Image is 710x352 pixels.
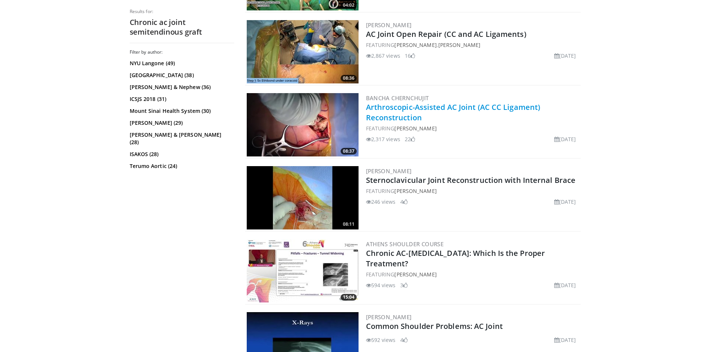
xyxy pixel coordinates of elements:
h2: Chronic ac joint semitendinous graft [130,18,234,37]
div: FEATURING [366,187,579,195]
a: [PERSON_NAME] [394,187,436,194]
h3: Filter by author: [130,49,234,55]
a: [PERSON_NAME] & Nephew (36) [130,83,232,91]
a: NYU Langone (49) [130,60,232,67]
a: Bancha Chernchujit [366,94,429,102]
span: 15:04 [341,294,357,301]
a: [GEOGRAPHIC_DATA] (38) [130,72,232,79]
a: Mount Sinai Health System (30) [130,107,232,115]
img: 5235ebf1-1e42-43ea-b322-e39e20a6d0e8.300x170_q85_crop-smart_upscale.jpg [247,166,359,229]
li: [DATE] [554,52,576,60]
li: [DATE] [554,135,576,143]
span: 04:02 [341,2,357,9]
li: 4 [400,336,408,344]
li: [DATE] [554,336,576,344]
a: ICSJS 2018 (31) [130,95,232,103]
span: 08:36 [341,75,357,82]
a: 15:04 [247,239,359,302]
img: 5e789678-180d-4529-b288-ff1e2331f5d3.300x170_q85_crop-smart_upscale.jpg [247,93,359,156]
a: ISAKOS (28) [130,150,232,158]
li: 2,317 views [366,135,400,143]
a: [PERSON_NAME] [438,41,480,48]
a: [PERSON_NAME] [394,125,436,132]
a: 08:11 [247,166,359,229]
div: FEATURING , [366,41,579,49]
li: [DATE] [554,281,576,289]
div: FEATURING [366,270,579,278]
div: FEATURING [366,124,579,132]
a: Chronic AC-[MEDICAL_DATA]: Which Is the Proper Treatment? [366,248,545,269]
a: Common Shoulder Problems: AC Joint [366,321,503,331]
img: f7f295c3-d113-4f56-bfe3-8119dad7cbdc.300x170_q85_crop-smart_upscale.jpg [247,20,359,83]
a: [PERSON_NAME] [366,21,412,29]
a: Arthroscopic-Assisted AC Joint (AC CC Ligament) Reconstruction [366,102,540,123]
li: 16 [405,52,415,60]
a: Athens Shoulder Course [366,240,444,248]
li: 594 views [366,281,396,289]
li: 22 [405,135,415,143]
p: Results for: [130,9,234,15]
li: 3 [400,281,408,289]
a: [PERSON_NAME] (29) [130,119,232,127]
a: [PERSON_NAME] [366,313,412,321]
li: 246 views [366,198,396,206]
span: 08:11 [341,221,357,228]
li: 592 views [366,336,396,344]
a: [PERSON_NAME] [366,167,412,175]
a: [PERSON_NAME] [394,41,436,48]
a: Sternoclavicular Joint Reconstruction with Internal Brace [366,175,576,185]
li: [DATE] [554,198,576,206]
img: ee648083-b95a-4a1e-99a7-84fe8b67c646.300x170_q85_crop-smart_upscale.jpg [247,239,359,302]
a: AC Joint Open Repair (CC and AC Ligaments) [366,29,526,39]
li: 2,867 views [366,52,400,60]
a: [PERSON_NAME] & [PERSON_NAME] (28) [130,131,232,146]
a: [PERSON_NAME] [394,271,436,278]
span: 08:37 [341,148,357,155]
a: 08:36 [247,20,359,83]
a: Terumo Aortic (24) [130,162,232,170]
a: 08:37 [247,93,359,156]
li: 4 [400,198,408,206]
